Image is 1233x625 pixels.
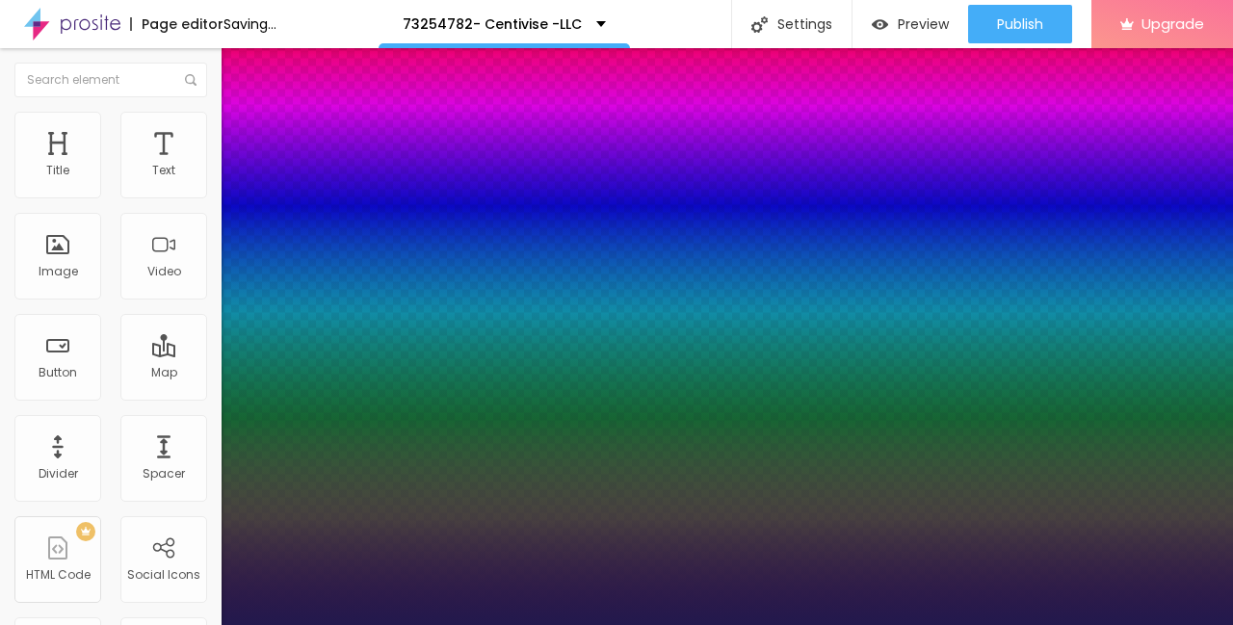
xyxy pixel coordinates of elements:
[223,17,276,31] div: Saving...
[127,568,200,582] div: Social Icons
[39,265,78,278] div: Image
[39,366,77,379] div: Button
[14,63,207,97] input: Search element
[185,74,197,86] img: Icone
[853,5,968,43] button: Preview
[968,5,1072,43] button: Publish
[152,164,175,177] div: Text
[130,17,223,31] div: Page editor
[751,16,768,33] img: Icone
[997,16,1043,32] span: Publish
[151,366,177,379] div: Map
[872,16,888,33] img: view-1.svg
[1141,15,1204,32] span: Upgrade
[39,467,78,481] div: Divider
[147,265,181,278] div: Video
[403,17,582,31] p: 73254782- Centivise -LLC
[898,16,949,32] span: Preview
[26,568,91,582] div: HTML Code
[46,164,69,177] div: Title
[143,467,185,481] div: Spacer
